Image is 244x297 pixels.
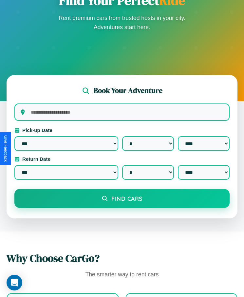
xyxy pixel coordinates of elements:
[7,251,237,266] h2: Why Choose CarGo?
[57,13,188,32] p: Rent premium cars from trusted hosts in your city. Adventures start here.
[94,85,162,96] h2: Book Your Adventure
[3,135,8,162] div: Give Feedback
[7,269,237,280] p: The smarter way to rent cars
[14,189,230,208] button: Find Cars
[14,156,230,162] label: Return Date
[14,127,230,133] label: Pick-up Date
[7,275,22,290] div: Open Intercom Messenger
